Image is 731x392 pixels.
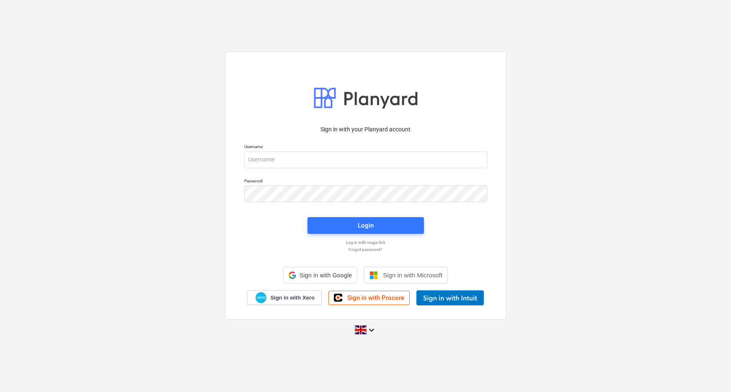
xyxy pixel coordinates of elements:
[244,178,487,185] p: Password
[244,144,487,151] p: Username
[369,271,378,279] img: Microsoft logo
[244,125,487,134] p: Sign in with your Planyard account
[247,290,322,305] a: Sign in with Xero
[307,217,424,234] button: Login
[270,294,314,302] span: Sign in with Xero
[240,247,491,252] a: Forgot password?
[347,294,404,302] span: Sign in with Procore
[256,292,266,303] img: Xero logo
[283,267,357,284] div: Sign in with Google
[240,240,491,245] a: Log in with magic link
[358,220,374,231] div: Login
[367,325,377,335] i: keyboard_arrow_down
[244,151,487,168] input: Username
[383,272,442,279] span: Sign in with Microsoft
[300,272,352,279] span: Sign in with Google
[328,291,410,305] a: Sign in with Procore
